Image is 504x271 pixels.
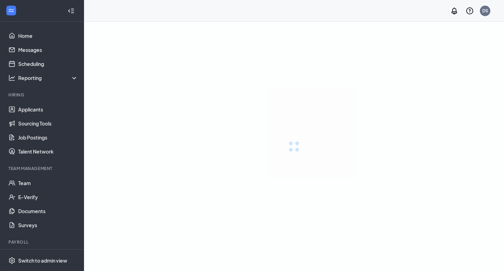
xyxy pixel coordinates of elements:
[18,204,78,218] a: Documents
[18,218,78,232] a: Surveys
[8,7,15,14] svg: WorkstreamLogo
[8,165,77,171] div: Team Management
[18,43,78,57] a: Messages
[18,257,67,264] div: Switch to admin view
[18,190,78,204] a: E-Verify
[450,7,458,15] svg: Notifications
[8,74,15,81] svg: Analysis
[18,74,78,81] div: Reporting
[465,7,474,15] svg: QuestionInfo
[18,176,78,190] a: Team
[8,257,15,264] svg: Settings
[18,130,78,144] a: Job Postings
[8,92,77,98] div: Hiring
[18,144,78,158] a: Talent Network
[482,8,488,14] div: DS
[18,116,78,130] a: Sourcing Tools
[18,29,78,43] a: Home
[18,57,78,71] a: Scheduling
[68,7,75,14] svg: Collapse
[18,102,78,116] a: Applicants
[8,239,77,245] div: Payroll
